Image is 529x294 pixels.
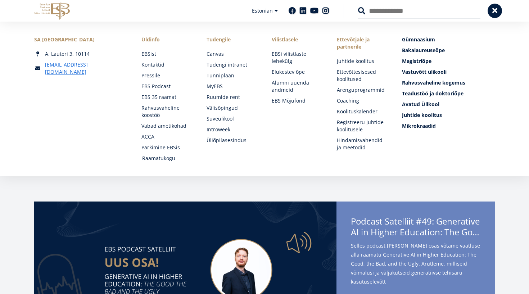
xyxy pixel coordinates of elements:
a: Pressile [141,72,192,79]
a: Arenguprogrammid [337,86,388,94]
span: Teadustöö ja doktoriõpe [402,90,464,97]
a: Alumni uuenda andmeid [272,79,322,94]
a: Mikrokraadid [402,122,495,130]
a: Vastuvõtt ülikooli [402,68,495,76]
a: Teadustöö ja doktoriõpe [402,90,495,97]
a: Linkedin [299,7,307,14]
a: Koolituskalender [337,108,388,115]
a: Avatud Ülikool [402,101,495,108]
a: Registreeru juhtide koolitusele [337,119,388,133]
a: Raamatukogu [142,155,193,162]
a: Youtube [310,7,318,14]
a: Ruumide rent [207,94,257,101]
span: Rahvusvaheline kogemus [402,79,465,86]
a: Juhtide koolitus [402,112,495,119]
a: MyEBS [207,83,257,90]
a: EBS Podcast [141,83,192,90]
a: EBSist [141,50,192,58]
span: Vilistlasele [272,36,322,43]
a: Üliõpilasesindus [207,137,257,144]
a: Kontaktid [141,61,192,68]
a: EBSi vilistlaste lehekülg [272,50,322,65]
span: Vastuvõtt ülikooli [402,68,447,75]
a: Tunniplaan [207,72,257,79]
a: Ettevõttesisesed koolitused [337,68,388,83]
a: Bakalaureuseõpe [402,47,495,54]
span: Juhtide koolitus [402,112,442,118]
a: Parkimine EBSis [141,144,192,151]
a: EBS 35 raamat [141,94,192,101]
a: Juhtide koolitus [337,58,388,65]
a: Vabad ametikohad [141,122,192,130]
span: AI in Higher Education: The Good, the Bad, and the Ugly [351,227,480,238]
a: Tudengi intranet [207,61,257,68]
a: Coaching [337,97,388,104]
a: ACCA [141,133,192,140]
a: Hindamisvahendid ja meetodid [337,137,388,151]
span: Ettevõtjale ja partnerile [337,36,388,50]
a: Magistriõpe [402,58,495,65]
a: [EMAIL_ADDRESS][DOMAIN_NAME] [45,61,127,76]
a: Elukestev õpe [272,68,322,76]
a: Rahvusvaheline koostöö [141,104,192,119]
a: Gümnaasium [402,36,495,43]
span: Podcast Satelliit #49: Generative [351,216,480,240]
span: Mikrokraadid [402,122,436,129]
div: SA [GEOGRAPHIC_DATA] [34,36,127,43]
a: Rahvusvaheline kogemus [402,79,495,86]
span: Üldinfo [141,36,192,43]
a: EBS Mõjufond [272,97,322,104]
span: Bakalaureuseõpe [402,47,445,54]
span: Avatud Ülikool [402,101,439,108]
a: Suveülikool [207,115,257,122]
span: Magistriõpe [402,58,431,64]
a: Välisõpingud [207,104,257,112]
a: Instagram [322,7,329,14]
a: Facebook [289,7,296,14]
a: Introweek [207,126,257,133]
span: Gümnaasium [402,36,435,43]
a: Canvas [207,50,257,58]
div: A. Lauteri 3, 10114 [34,50,127,58]
a: Tudengile [207,36,257,43]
